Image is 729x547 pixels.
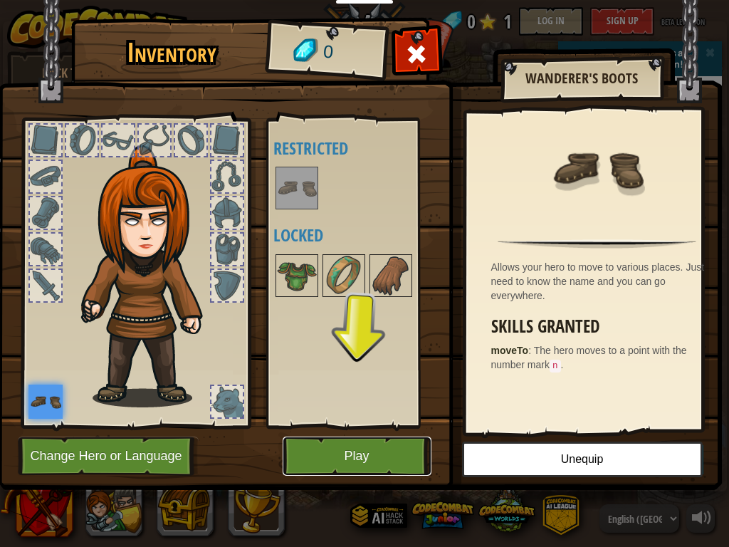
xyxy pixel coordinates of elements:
span: The hero moves to a point with the number mark . [491,345,687,370]
h2: Wanderer's Boots [515,71,649,86]
button: Play [283,437,431,476]
img: hr.png [498,239,696,249]
strong: moveTo [491,345,529,356]
h3: Skills Granted [491,317,710,336]
img: portrait.png [277,168,317,208]
span: : [528,345,534,356]
span: 0 [322,39,334,66]
h4: Restricted [273,139,452,157]
button: Change Hero or Language [18,437,199,476]
img: portrait.png [277,256,317,296]
img: portrait.png [28,385,63,419]
img: portrait.png [551,123,644,215]
div: Allows your hero to move to various places. Just need to know the name and you can go everywhere. [491,260,710,303]
h1: Inventory [81,38,263,68]
h4: Locked [273,226,452,244]
img: hair_f2.png [75,145,228,407]
code: n [550,360,561,373]
img: portrait.png [324,256,364,296]
button: Unequip [462,442,703,477]
img: portrait.png [371,256,411,296]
